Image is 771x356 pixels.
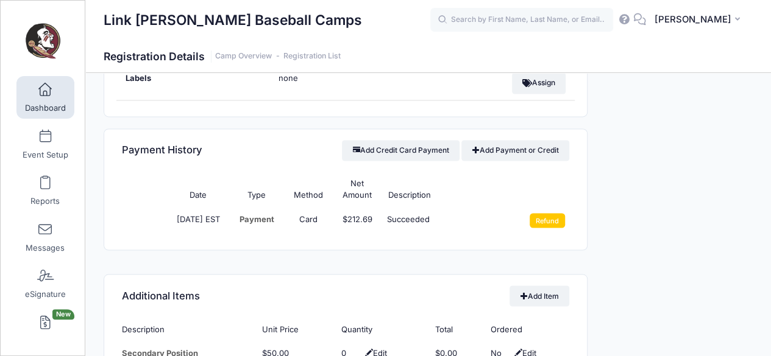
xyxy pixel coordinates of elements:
[104,50,341,63] h1: Registration Details
[16,216,74,259] a: Messages
[122,133,202,168] h4: Payment History
[25,103,66,114] span: Dashboard
[16,169,74,212] a: Reports
[256,317,335,341] th: Unit Price
[230,208,284,234] td: Payment
[430,8,613,32] input: Search by First Name, Last Name, or Email...
[333,208,382,234] td: $212.69
[30,197,60,207] span: Reports
[510,285,569,306] a: Add Item
[16,76,74,119] a: Dashboard
[335,317,429,341] th: Quantity
[485,317,569,341] th: Ordered
[167,208,230,234] td: [DATE] EST
[382,208,517,234] td: Succeeded
[430,317,485,341] th: Total
[230,172,284,208] th: Type
[461,140,569,161] a: Add Payment or Credit
[342,140,460,161] button: Add Credit Card Payment
[21,19,66,65] img: Link Jarrett Baseball Camps
[104,6,362,34] h1: Link [PERSON_NAME] Baseball Camps
[52,309,74,319] span: New
[16,309,74,352] a: InvoicesNew
[122,279,200,313] h4: Additional Items
[382,172,517,208] th: Description
[16,123,74,166] a: Event Setup
[283,52,341,61] a: Registration List
[512,72,566,93] button: Assign
[278,72,430,85] span: none
[284,172,333,208] th: Method
[122,317,256,341] th: Description
[167,172,230,208] th: Date
[25,290,66,300] span: eSignature
[646,6,753,34] button: [PERSON_NAME]
[26,243,65,253] span: Messages
[284,208,333,234] td: Card
[215,52,272,61] a: Camp Overview
[530,213,566,228] input: Refund
[1,13,86,71] a: Link Jarrett Baseball Camps
[654,13,731,26] span: [PERSON_NAME]
[16,262,74,305] a: eSignature
[116,66,269,99] div: Labels
[23,150,68,160] span: Event Setup
[333,172,382,208] th: Net Amount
